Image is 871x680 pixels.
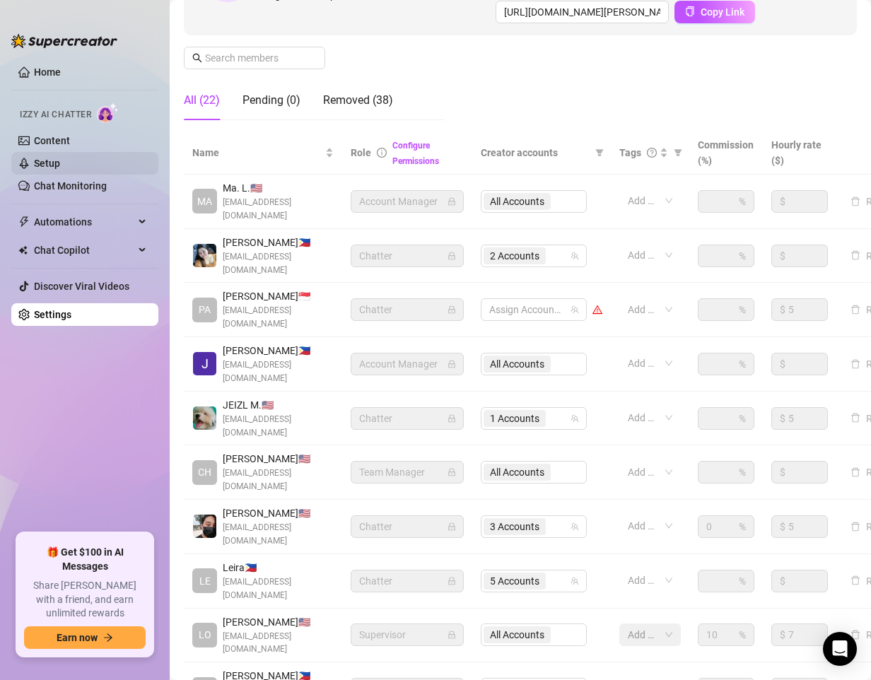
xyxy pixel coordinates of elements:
[34,158,60,169] a: Setup
[34,309,71,320] a: Settings
[701,6,744,18] span: Copy Link
[592,305,602,315] span: warning
[18,245,28,255] img: Chat Copilot
[359,353,455,375] span: Account Manager
[689,131,763,175] th: Commission (%)
[34,211,134,233] span: Automations
[193,515,216,538] img: john kenneth santillan
[448,197,456,206] span: lock
[351,147,371,158] span: Role
[193,352,216,375] img: John Lhester
[223,180,334,196] span: Ma. L. 🇺🇸
[448,360,456,368] span: lock
[484,573,546,590] span: 5 Accounts
[595,148,604,157] span: filter
[34,281,129,292] a: Discover Viral Videos
[199,302,211,317] span: PA
[448,414,456,423] span: lock
[619,145,641,160] span: Tags
[448,252,456,260] span: lock
[223,451,334,467] span: [PERSON_NAME] 🇺🇸
[199,627,211,643] span: LO
[205,50,305,66] input: Search members
[184,92,220,109] div: All (22)
[490,411,539,426] span: 1 Accounts
[490,248,539,264] span: 2 Accounts
[448,468,456,476] span: lock
[223,521,334,548] span: [EMAIL_ADDRESS][DOMAIN_NAME]
[359,516,455,537] span: Chatter
[571,522,579,531] span: team
[199,573,211,589] span: LE
[34,66,61,78] a: Home
[823,632,857,666] div: Open Intercom Messenger
[448,631,456,639] span: lock
[223,575,334,602] span: [EMAIL_ADDRESS][DOMAIN_NAME]
[192,145,322,160] span: Name
[647,148,657,158] span: question-circle
[223,467,334,493] span: [EMAIL_ADDRESS][DOMAIN_NAME]
[184,131,342,175] th: Name
[671,142,685,163] span: filter
[223,304,334,331] span: [EMAIL_ADDRESS][DOMAIN_NAME]
[490,519,539,534] span: 3 Accounts
[192,53,202,63] span: search
[359,462,455,483] span: Team Manager
[223,505,334,521] span: [PERSON_NAME] 🇺🇸
[571,414,579,423] span: team
[571,252,579,260] span: team
[359,245,455,266] span: Chatter
[223,196,334,223] span: [EMAIL_ADDRESS][DOMAIN_NAME]
[359,191,455,212] span: Account Manager
[359,299,455,320] span: Chatter
[359,408,455,429] span: Chatter
[571,577,579,585] span: team
[448,577,456,585] span: lock
[223,630,334,657] span: [EMAIL_ADDRESS][DOMAIN_NAME]
[20,108,91,122] span: Izzy AI Chatter
[392,141,439,166] a: Configure Permissions
[223,343,334,358] span: [PERSON_NAME] 🇵🇭
[193,406,216,430] img: JEIZL MALLARI
[674,148,682,157] span: filter
[763,131,836,175] th: Hourly rate ($)
[223,250,334,277] span: [EMAIL_ADDRESS][DOMAIN_NAME]
[484,518,546,535] span: 3 Accounts
[34,239,134,262] span: Chat Copilot
[481,145,590,160] span: Creator accounts
[484,247,546,264] span: 2 Accounts
[685,6,695,16] span: copy
[571,305,579,314] span: team
[592,142,607,163] span: filter
[34,135,70,146] a: Content
[34,180,107,192] a: Chat Monitoring
[448,305,456,314] span: lock
[359,624,455,645] span: Supervisor
[223,560,334,575] span: Leira 🇵🇭
[18,216,30,228] span: thunderbolt
[674,1,755,23] button: Copy Link
[490,573,539,589] span: 5 Accounts
[103,633,113,643] span: arrow-right
[323,92,393,109] div: Removed (38)
[24,626,146,649] button: Earn nowarrow-right
[197,194,212,209] span: MA
[223,358,334,385] span: [EMAIL_ADDRESS][DOMAIN_NAME]
[223,413,334,440] span: [EMAIL_ADDRESS][DOMAIN_NAME]
[223,288,334,304] span: [PERSON_NAME] 🇸🇬
[223,235,334,250] span: [PERSON_NAME] 🇵🇭
[11,34,117,48] img: logo-BBDzfeDw.svg
[198,464,211,480] span: CH
[223,614,334,630] span: [PERSON_NAME] 🇺🇸
[448,522,456,531] span: lock
[242,92,300,109] div: Pending (0)
[97,102,119,123] img: AI Chatter
[24,546,146,573] span: 🎁 Get $100 in AI Messages
[484,410,546,427] span: 1 Accounts
[24,579,146,621] span: Share [PERSON_NAME] with a friend, and earn unlimited rewards
[57,632,98,643] span: Earn now
[193,244,216,267] img: Sheina Gorriceta
[377,148,387,158] span: info-circle
[223,397,334,413] span: JEIZL M. 🇺🇸
[359,570,455,592] span: Chatter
